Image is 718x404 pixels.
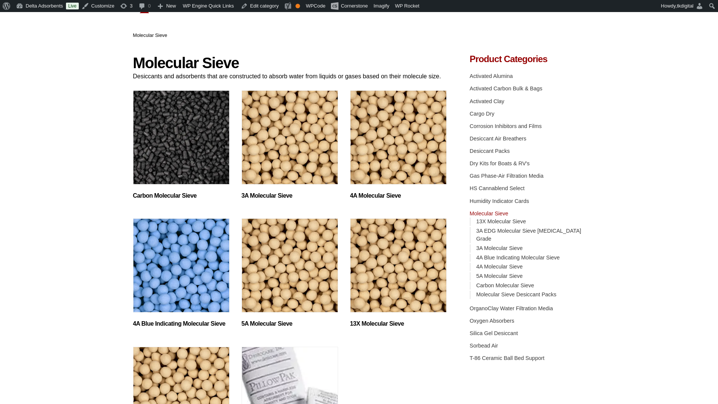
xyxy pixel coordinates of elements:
[470,85,542,91] a: Activated Carbon Bulk & Bags
[470,123,542,129] a: Corrosion Inhibitors and Films
[470,136,526,142] a: Desiccant Air Breathers
[470,111,494,117] a: Cargo Dry
[476,228,581,242] a: 3A EDG Molecular Sieve [MEDICAL_DATA] Grade
[350,90,447,184] img: 4A Molecular Sieve
[470,305,553,311] a: OrganoClay Water Filtration Media
[242,90,338,184] img: 3A Molecular Sieve
[470,55,585,64] h4: Product Categories
[470,185,525,191] a: HS Cannablend Select
[350,218,447,313] img: 13X Molecular Sieve
[133,320,230,327] h2: 4A Blue Indicating Molecular Sieve
[133,192,230,199] h2: Carbon Molecular Sieve
[476,273,522,279] a: 5A Molecular Sieve
[350,90,447,199] a: Visit product category 4A Molecular Sieve
[476,255,560,261] a: 4A Blue Indicating Molecular Sieve
[242,90,338,199] a: Visit product category 3A Molecular Sieve
[133,90,230,184] img: Carbon Molecular Sieve
[470,73,513,79] a: Activated Alumina
[133,218,230,327] a: Visit product category 4A Blue Indicating Molecular Sieve
[476,245,522,251] a: 3A Molecular Sieve
[66,3,79,9] a: Live
[242,192,338,199] h2: 3A Molecular Sieve
[470,355,544,361] a: T-86 Ceramic Ball Bed Support
[242,218,338,327] a: Visit product category 5A Molecular Sieve
[476,291,556,297] a: Molecular Sieve Desiccant Packs
[350,218,447,327] a: Visit product category 13X Molecular Sieve
[476,264,522,270] a: 4A Molecular Sieve
[350,192,447,199] h2: 4A Molecular Sieve
[470,210,508,216] a: Molecular Sieve
[470,330,518,336] a: Silica Gel Desiccant
[133,32,167,38] span: Molecular Sieve
[295,4,300,8] div: OK
[470,98,504,104] a: Activated Clay
[133,218,230,313] img: 4A Blue Indicating Molecular Sieve
[470,160,530,166] a: Dry Kits for Boats & RV's
[476,282,534,288] a: Carbon Molecular Sieve
[350,320,447,327] h2: 13X Molecular Sieve
[470,343,498,349] a: Sorbead Air
[242,218,338,313] img: 5A Molecular Sieve
[133,55,447,71] h1: Molecular Sieve
[133,71,447,81] p: Desiccants and adsorbents that are constructed to absorb water from liquids or gases based on the...
[242,320,338,327] h2: 5A Molecular Sieve
[470,173,543,179] a: Gas Phase-Air Filtration Media
[677,3,694,9] span: tkdigital
[133,90,230,199] a: Visit product category Carbon Molecular Sieve
[470,318,514,324] a: Oxygen Absorbers
[470,198,529,204] a: Humidity Indicator Cards
[470,148,510,154] a: Desiccant Packs
[476,218,526,224] a: 13X Molecular Sieve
